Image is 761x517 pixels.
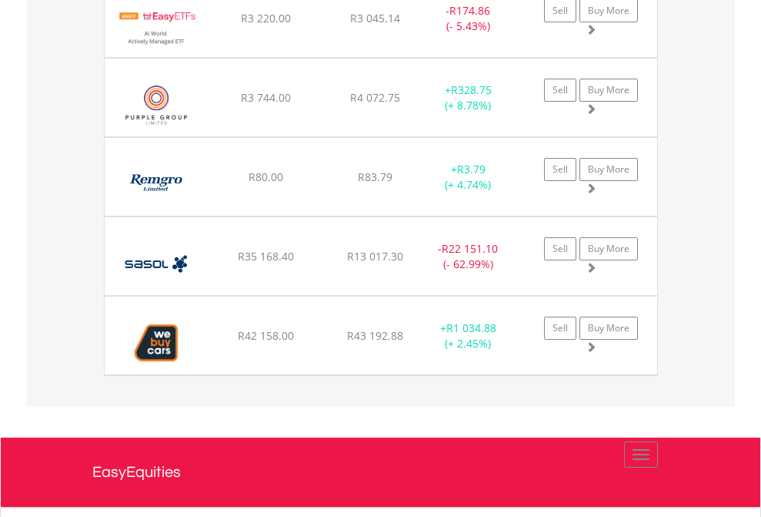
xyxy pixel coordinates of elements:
[249,170,283,184] span: R80.00
[449,3,490,18] span: R174.86
[420,162,516,193] div: + (+ 4.74%)
[350,90,400,105] span: R4 072.75
[241,11,291,25] span: R3 220.00
[112,78,201,133] img: EQU.ZA.PPE.png
[420,82,516,113] div: + (+ 8.78%)
[112,237,199,291] img: EQU.ZA.SOL.png
[579,237,638,260] a: Buy More
[579,317,638,340] a: Buy More
[420,3,516,34] div: - (- 5.43%)
[544,158,576,181] a: Sell
[112,157,199,212] img: EQU.ZA.REM.png
[238,328,294,343] span: R42 158.00
[442,241,498,256] span: R22 151.10
[92,438,669,507] a: EasyEquities
[579,158,638,181] a: Buy More
[451,82,492,97] span: R328.75
[241,90,291,105] span: R3 744.00
[358,170,392,184] span: R83.79
[544,317,576,340] a: Sell
[420,241,516,272] div: - (- 62.99%)
[238,249,294,264] span: R35 168.40
[544,237,576,260] a: Sell
[347,249,403,264] span: R13 017.30
[420,321,516,351] div: + (+ 2.45%)
[112,316,201,371] img: EQU.ZA.WBC.png
[347,328,403,343] span: R43 192.88
[350,11,400,25] span: R3 045.14
[457,162,486,176] span: R3.79
[446,321,496,335] span: R1 034.88
[579,79,638,102] a: Buy More
[544,79,576,102] a: Sell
